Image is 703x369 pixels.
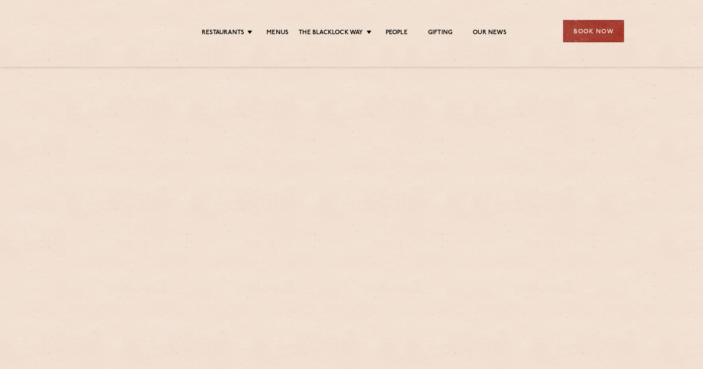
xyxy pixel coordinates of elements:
img: svg%3E [79,8,149,55]
div: Book Now [563,20,624,42]
a: Menus [266,29,288,38]
a: Our News [473,29,507,38]
a: Gifting [428,29,452,38]
a: People [386,29,408,38]
a: Restaurants [202,29,244,38]
a: The Blacklock Way [299,29,363,38]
